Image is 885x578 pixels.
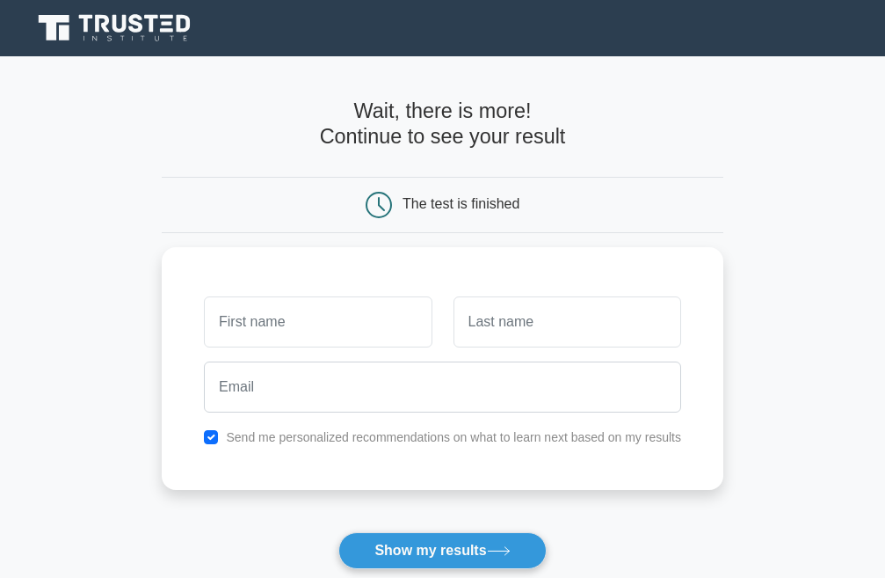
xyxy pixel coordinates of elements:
[162,99,723,148] h4: Wait, there is more! Continue to see your result
[403,196,519,211] div: The test is finished
[338,532,546,569] button: Show my results
[226,430,681,444] label: Send me personalized recommendations on what to learn next based on my results
[204,296,432,348] input: First name
[204,362,681,413] input: Email
[453,296,681,348] input: Last name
